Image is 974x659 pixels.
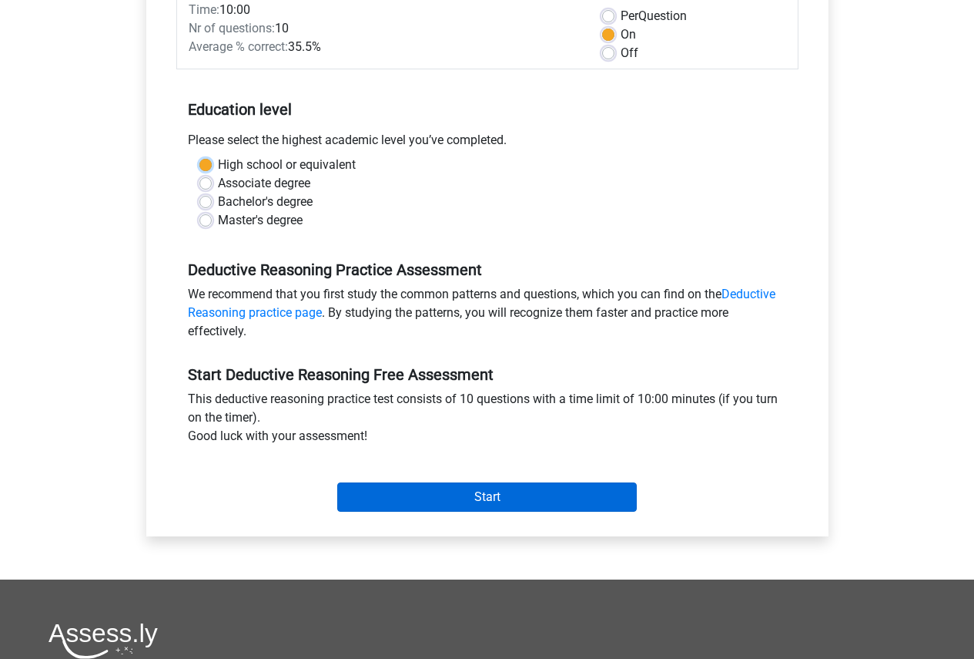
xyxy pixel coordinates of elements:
div: 35.5% [177,38,591,56]
label: Question [621,7,687,25]
h5: Education level [188,94,787,125]
label: Off [621,44,638,62]
span: Average % correct: [189,39,288,54]
div: This deductive reasoning practice test consists of 10 questions with a time limit of 10:00 minute... [176,390,798,452]
span: Nr of questions: [189,21,275,35]
span: Per [621,8,638,23]
label: Associate degree [218,174,310,193]
label: On [621,25,636,44]
span: Time: [189,2,219,17]
div: Please select the highest academic level you’ve completed. [176,131,798,156]
label: High school or equivalent [218,156,356,174]
label: Master's degree [218,211,303,230]
input: Start [337,482,637,512]
div: 10:00 [177,1,591,19]
h5: Deductive Reasoning Practice Assessment [188,261,787,279]
div: 10 [177,19,591,38]
img: Assessly logo [49,623,158,659]
div: We recommend that you first study the common patterns and questions, which you can find on the . ... [176,285,798,347]
label: Bachelor's degree [218,193,313,211]
h5: Start Deductive Reasoning Free Assessment [188,365,787,384]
